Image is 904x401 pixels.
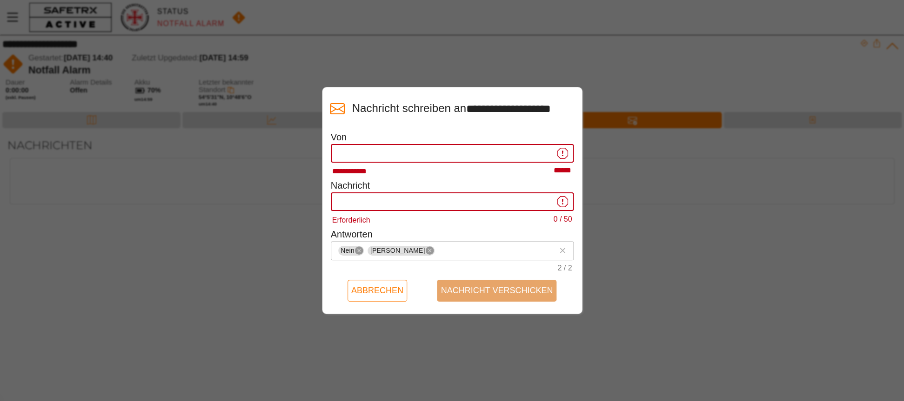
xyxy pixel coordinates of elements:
[351,283,403,298] span: Abbrechen
[341,246,355,255] span: Nein
[554,264,572,272] div: 2 / 2
[426,247,434,255] i: Löschen
[336,192,554,211] input: Erforderlich0 / 50
[355,247,363,255] i: Löschen
[332,216,550,224] div: Erforderlich
[331,180,370,191] label: Nachricht
[437,280,556,301] button: Nachricht verschicken
[331,229,373,239] label: Antworten
[370,246,425,255] span: [PERSON_NAME]
[441,283,553,298] span: Nachricht verschicken
[436,245,554,256] input: NeinLöschen[PERSON_NAME]Löschen2 / 2
[331,132,347,142] label: Von
[348,280,407,301] button: Abbrechen
[345,100,558,117] h3: Nachricht schreiben an
[549,216,572,223] div: 0 / 50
